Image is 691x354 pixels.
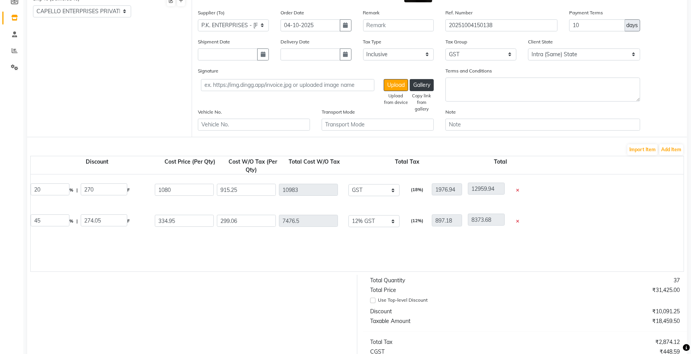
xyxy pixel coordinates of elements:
label: Delivery Date [281,38,310,45]
div: Total Price [365,286,525,294]
label: Note [445,109,456,116]
label: Payment Terms [569,9,603,16]
label: Tax Type [363,38,382,45]
span: % [69,215,73,228]
label: Vehicle No. [198,109,222,116]
div: Copy link from gallery [410,93,434,112]
div: Total Tax [345,158,469,174]
div: ₹31,425.00 [525,286,686,294]
div: 37 [525,276,686,285]
label: Transport Mode [322,109,355,116]
label: Supplier (To) [198,9,225,16]
label: Tax Group [445,38,467,45]
span: days [627,21,638,29]
span: F [127,184,130,197]
div: ₹2,874.12 [525,338,686,346]
label: Remark [363,9,380,16]
div: Upload from device [384,93,408,106]
div: ₹10,091.25 [525,307,686,316]
div: Total Cost W/O Tax [283,158,345,174]
label: Terms and Conditions [445,67,492,74]
div: ₹18,459.50 [525,317,686,325]
input: Note [445,119,640,131]
label: Signature [198,67,218,74]
div: Taxable Amount [365,317,525,325]
label: Order Date [281,9,304,16]
input: ex. https://img.dingg.app/invoice.jpg or uploaded image name [201,79,374,91]
span: Cost Price (Per Qty) [163,157,217,167]
span: F [127,215,130,228]
input: Vehicle No. [198,119,310,131]
div: Discount [35,158,159,174]
div: (12%) [405,214,426,227]
input: Transport Mode [322,119,434,131]
button: Add Item [659,144,683,155]
span: % [69,184,73,197]
span: | [76,215,78,228]
button: Upload [384,79,408,91]
button: Gallery [410,79,434,91]
span: | [76,184,78,197]
label: Use Top-level Discount [378,297,428,304]
input: Reference Number [445,19,558,31]
label: Client State [528,38,553,45]
div: (18%) [405,183,426,196]
div: Total [469,158,532,174]
input: Remark [363,19,434,31]
label: Shipment Date [198,38,230,45]
button: Import Item [627,144,658,155]
div: Total Quantity [365,276,525,285]
div: Discount [365,307,525,316]
label: Ref. Number [445,9,473,16]
span: Cost W/O Tax (Per Qty) [227,157,277,175]
div: Total Tax [365,338,525,346]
